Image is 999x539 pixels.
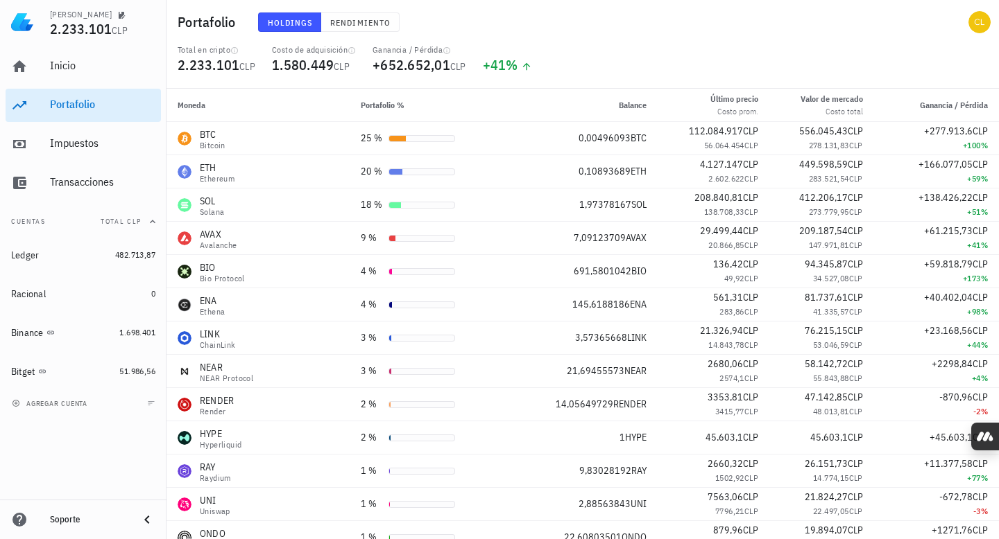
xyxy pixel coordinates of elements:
span: CLP [744,273,758,283]
span: 20.866,85 [708,240,744,250]
span: % [981,506,988,516]
div: RAY [200,460,231,474]
div: 9 % [361,231,383,245]
span: CLP [848,158,863,170]
span: 9,83028192 [579,464,631,477]
span: CLP [973,357,988,370]
div: BTC-icon [178,132,191,145]
span: % [981,273,988,283]
span: % [981,240,988,250]
span: CLP [848,291,863,303]
span: 3415,77 [715,406,744,416]
div: RAY-icon [178,464,191,478]
span: CLP [743,224,758,237]
div: +41 [483,58,532,72]
a: Portafolio [6,89,161,122]
span: % [506,55,518,74]
div: AVAX-icon [178,231,191,245]
div: Ethereum [200,175,234,183]
span: 81.737,61 [805,291,848,303]
span: CLP [743,191,758,204]
span: CLP [849,273,863,283]
span: +138.426,22 [919,191,973,204]
div: ETH-icon [178,165,191,179]
span: CLP [743,491,758,503]
span: 138.708,33 [704,206,744,217]
div: Valor de mercado [801,93,863,105]
span: 94.345,87 [805,258,848,270]
span: CLP [743,391,758,403]
span: CLP [743,524,758,536]
span: 112.084.917 [689,125,743,137]
span: % [981,306,988,317]
div: UNI-icon [178,497,191,511]
span: CLP [849,140,863,150]
div: 25 % [361,131,383,145]
div: BIO-icon [178,265,191,279]
span: 34.527,08 [813,273,849,283]
span: CLP [849,339,863,350]
span: CLP [848,524,863,536]
span: 2.233.101 [178,55,239,74]
span: 47.142,85 [805,391,848,403]
span: CLP [744,339,758,350]
span: CLP [743,258,758,270]
th: Balance: Sin ordenar. Pulse para ordenar de forma ascendente. [492,89,658,122]
span: NEAR [624,364,647,377]
a: Impuestos [6,127,161,161]
span: 76.215,15 [805,324,848,337]
div: avatar [968,11,991,33]
span: 412.206,17 [799,191,848,204]
span: Rendimiento [330,17,391,28]
span: 21,69455573 [567,364,624,377]
a: Ledger 482.713,87 [6,238,161,272]
span: Portafolio % [361,100,404,110]
div: Avalanche [200,241,237,249]
span: Holdings [267,17,313,28]
span: CLP [973,224,988,237]
span: +277.913,6 [924,125,973,137]
div: Soporte [50,514,128,525]
div: +59 [885,172,988,186]
span: 1.698.401 [119,327,155,337]
th: Ganancia / Pérdida: Sin ordenar. Pulse para ordenar de forma ascendente. [874,89,999,122]
span: 19.894,07 [805,524,848,536]
div: HYPE [200,427,241,441]
div: Impuestos [50,136,155,150]
span: CLP [112,24,128,37]
div: 20 % [361,164,383,179]
div: Portafolio [50,98,155,111]
div: Total en cripto [178,44,255,55]
div: UNI [200,493,230,507]
span: CLP [744,140,758,150]
span: RENDER [613,398,647,410]
span: 449.598,59 [799,158,848,170]
span: CLP [848,224,863,237]
span: CLP [743,457,758,470]
div: Costo de adquisición [272,44,356,55]
span: 7796,21 [715,506,744,516]
span: CLP [973,524,988,536]
button: CuentasTotal CLP [6,205,161,238]
span: BTC [631,132,647,144]
span: +2298,84 [932,357,973,370]
span: 7563,06 [708,491,743,503]
span: 283.521,54 [809,173,849,184]
span: 14.774,15 [813,472,849,483]
div: AVAX [200,227,237,241]
div: NEAR Protocol [200,374,253,382]
span: 1 [620,431,625,443]
span: CLP [450,60,466,73]
div: RENDER [200,394,234,407]
div: HYPE-icon [178,431,191,445]
a: Bitget 51.986,56 [6,355,161,388]
div: +4 [885,371,988,385]
span: UNI [631,497,647,510]
div: Ledger [11,249,40,261]
span: CLP [848,457,863,470]
span: 45.603,1 [810,431,848,443]
span: % [981,206,988,217]
span: 1,97378167 [579,198,631,211]
div: Solana [200,208,224,216]
div: 1 % [361,497,383,511]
